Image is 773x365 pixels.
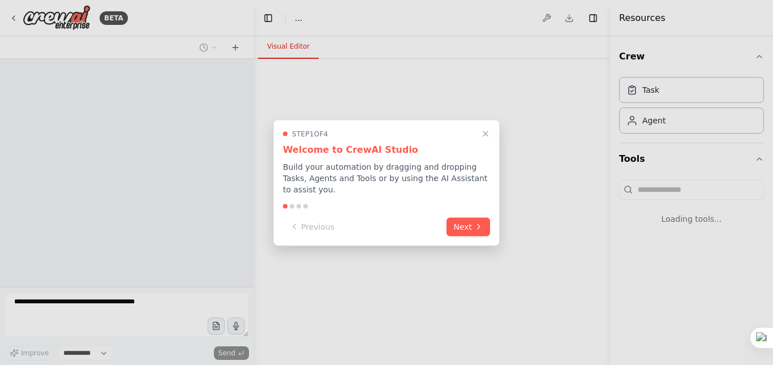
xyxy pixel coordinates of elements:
[260,10,276,26] button: Hide left sidebar
[292,129,328,138] span: Step 1 of 4
[283,217,341,236] button: Previous
[283,161,490,195] p: Build your automation by dragging and dropping Tasks, Agents and Tools or by using the AI Assista...
[283,143,490,156] h3: Welcome to CrewAI Studio
[446,217,490,236] button: Next
[479,127,492,140] button: Close walkthrough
